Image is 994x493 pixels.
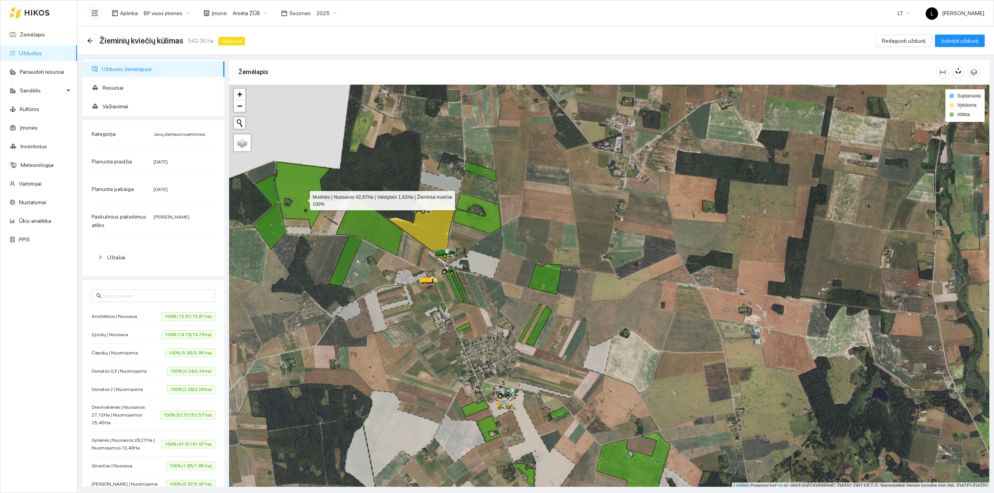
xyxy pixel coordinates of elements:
[898,7,910,19] span: LT
[153,132,205,137] span: Javų derliaus nuėmimas
[941,36,978,45] span: Įvykdyti užduotį
[20,83,64,98] span: Sandėlis
[87,38,93,44] div: Atgal
[233,7,267,19] span: Arsėta ŽŪB
[937,66,949,78] button: column-width
[92,462,136,470] span: Ginaičiai | Nuosava
[21,162,54,168] a: Meteorologija
[734,483,748,488] a: Leaflet
[112,10,118,16] span: layout
[237,89,242,99] span: +
[92,158,132,165] span: Planuota pradžia
[218,37,245,45] span: Vykdoma
[19,181,42,187] a: Vartotojai
[96,293,102,299] span: search
[92,131,116,137] span: Kategorija
[21,143,47,149] a: Inventorius
[103,292,210,300] input: Ieškoti lauko
[20,31,45,38] a: Žemėlapis
[92,385,147,393] span: Donatos 2 | Nuomojama
[102,61,218,77] span: Užduotis žemėlapyje
[92,214,146,228] span: Paskutinius pakeitimus atliko
[92,186,134,192] span: Planuota pabaiga
[316,7,337,19] span: 2025
[19,50,42,56] a: Užduotys
[165,349,215,357] span: 100% (5.95/5.95 ha)
[19,236,30,243] a: PPIS
[166,462,215,470] span: 100% (1.85/1.85 ha)
[98,255,103,260] span: right
[99,35,183,47] span: Žieminių kviečių kūlimas
[931,7,933,20] span: L
[234,89,245,100] a: Zoom in
[87,38,93,44] span: arrow-left
[92,331,132,339] span: Ąžuolų | Nuosava
[238,61,937,83] div: Žemėlapis
[237,101,242,111] span: −
[153,214,189,220] span: [PERSON_NAME]
[784,483,785,488] span: |
[926,10,984,16] span: [PERSON_NAME]
[162,312,215,321] span: 100% (13.81/13.81 ha)
[160,411,215,419] span: 100% (52.57/52.57 ha)
[92,312,141,320] span: Andželikos | Nuosava
[92,480,162,488] span: [PERSON_NAME] | Nuomojama
[153,159,168,165] span: [DATE]
[234,134,251,151] a: Layers
[92,403,160,427] span: Drevinskienės | Nuosavos 27,12Ha | Nuomojamos 25,45Ha
[212,9,228,17] span: Įmonė :
[957,93,981,99] span: Suplanuota
[203,10,210,16] span: shop
[87,5,103,21] button: menu-fold
[234,100,245,112] a: Zoom out
[732,483,989,489] div: | Powered by © HNIT-[GEOGRAPHIC_DATA]; ORT10LT ©, Nacionalinė žemės tarnyba prie AM, [DATE]-[DATE]
[153,187,168,192] span: [DATE]
[92,436,162,452] span: Gylienės | Nuosavos 28,27Ha | Nuomojamos 13,40Ha
[281,10,287,16] span: calendar
[957,102,977,108] span: Vykdoma
[775,483,783,488] a: Esri
[120,9,139,17] span: Aplinka :
[103,80,218,95] span: Resursai
[876,38,932,44] a: Redaguoti užduotį
[92,349,142,357] span: Čepokų | Nuomojama
[20,106,39,112] a: Kultūros
[19,199,46,205] a: Nustatymai
[289,9,312,17] span: Sezonas :
[166,480,215,488] span: 100% (5.97/5.97 ha)
[162,440,215,448] span: 100% (41.67/41.67 ha)
[957,112,970,117] span: Atlikta
[19,218,51,224] a: Ūkio analitika
[876,35,932,47] button: Redaguoti užduotį
[20,125,38,131] a: Įmonės
[234,117,245,129] button: Initiate a new search
[937,69,949,75] span: column-width
[107,254,125,260] span: Užrašai
[144,7,189,19] span: BP visos įmonės
[882,36,926,45] span: Redaguoti užduotį
[188,36,214,45] span: 542.36 ha
[162,330,215,339] span: 100% (14.79/14.79 ha)
[91,10,98,17] span: menu-fold
[92,367,151,375] span: Donatos 0,3 | Nuomojama
[103,99,218,114] span: Važiavimai
[935,35,985,47] button: Įvykdyti užduotį
[167,367,215,375] span: 100% (0.34/0.34 ha)
[167,385,215,394] span: 100% (2.09/2.09 ha)
[20,69,64,75] a: Panaudoti resursai
[92,248,215,266] div: Užrašai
